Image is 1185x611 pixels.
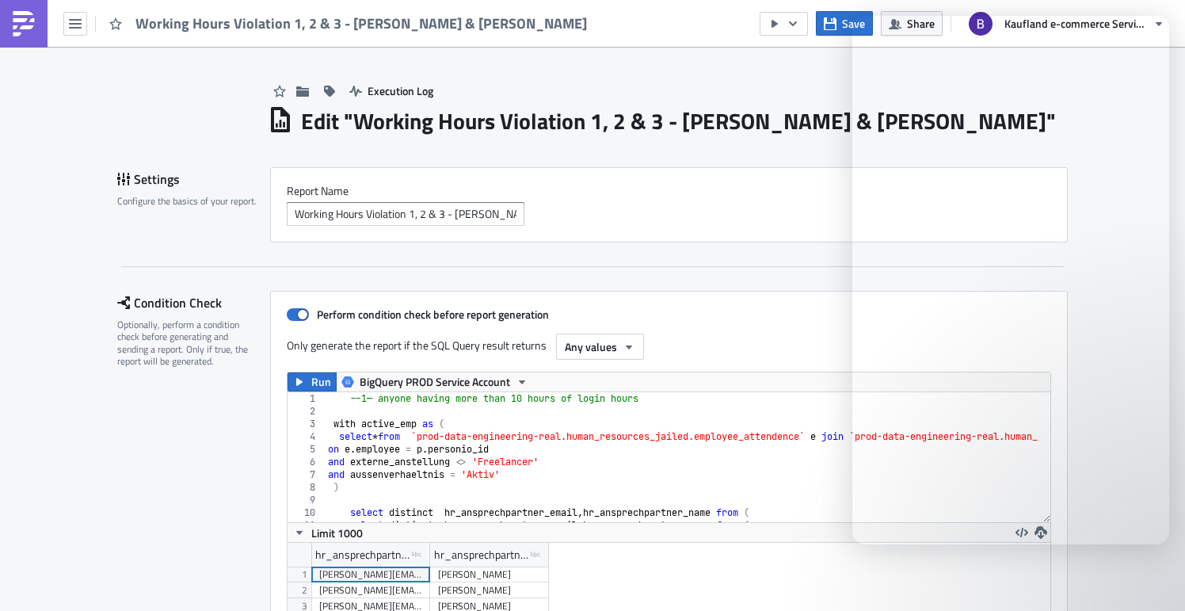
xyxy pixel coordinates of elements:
[907,15,935,32] span: Share
[288,405,326,418] div: 2
[556,334,644,360] button: Any values
[288,456,326,468] div: 6
[288,468,326,481] div: 7
[852,16,1169,544] iframe: Intercom live chat
[816,11,873,36] button: Save
[288,519,326,532] div: 11
[288,494,326,506] div: 9
[319,567,422,582] div: [PERSON_NAME][EMAIL_ADDRESS][PERSON_NAME][DOMAIN_NAME]
[288,430,326,443] div: 4
[565,338,617,355] span: Any values
[438,567,541,582] div: [PERSON_NAME]
[117,291,270,315] div: Condition Check
[11,11,36,36] img: PushMetrics
[315,543,412,567] div: hr_ansprechpartner_email
[1004,15,1147,32] span: Kaufland e-commerce Services GmbH & Co. KG
[319,582,422,598] div: [PERSON_NAME][EMAIL_ADDRESS][PERSON_NAME][DOMAIN_NAME]
[842,15,865,32] span: Save
[881,11,943,36] button: Share
[434,543,531,567] div: hr_ansprechpartner_name
[117,167,270,191] div: Settings
[288,506,326,519] div: 10
[288,372,337,391] button: Run
[1131,557,1169,595] iframe: Intercom live chat
[967,10,994,37] img: Avatar
[360,372,510,391] span: BigQuery PROD Service Account
[288,481,326,494] div: 8
[341,78,441,103] button: Execution Log
[336,372,534,391] button: BigQuery PROD Service Account
[288,523,368,542] button: Limit 1000
[288,443,326,456] div: 5
[135,14,589,32] span: Working Hours Violation 1, 2 & 3 - [PERSON_NAME] & [PERSON_NAME]
[301,107,1056,136] h1: Edit " Working Hours Violation 1, 2 & 3 - [PERSON_NAME] & [PERSON_NAME] "
[287,334,548,357] label: Only generate the report if the SQL Query result returns
[288,418,326,430] div: 3
[311,372,331,391] span: Run
[117,319,260,368] div: Optionally, perform a condition check before generating and sending a report. Only if true, the r...
[288,392,326,405] div: 1
[317,306,549,323] strong: Perform condition check before report generation
[311,525,363,541] span: Limit 1000
[117,195,260,207] div: Configure the basics of your report.
[287,184,1051,198] label: Report Nam﻿e
[438,582,541,598] div: [PERSON_NAME]
[368,82,433,99] span: Execution Log
[959,6,1173,41] button: Kaufland e-commerce Services GmbH & Co. KG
